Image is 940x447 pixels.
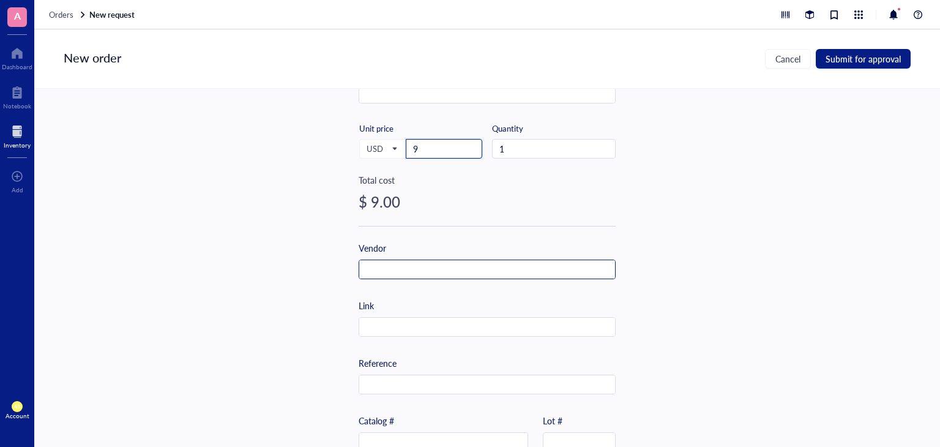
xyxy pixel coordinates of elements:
[14,8,21,23] span: A
[6,412,29,419] div: Account
[492,123,616,134] div: Quantity
[367,143,397,154] span: USD
[359,192,616,211] div: $ 9.00
[816,49,911,69] button: Submit for approval
[14,404,20,409] span: AR
[12,186,23,193] div: Add
[543,414,562,427] div: Lot #
[359,241,386,255] div: Vendor
[3,102,31,110] div: Notebook
[89,9,137,20] a: New request
[64,49,121,69] div: New order
[2,63,32,70] div: Dashboard
[775,54,800,64] span: Cancel
[359,173,616,187] div: Total cost
[4,122,31,149] a: Inventory
[2,43,32,70] a: Dashboard
[359,299,374,312] div: Link
[765,49,811,69] button: Cancel
[49,9,73,20] span: Orders
[49,9,87,20] a: Orders
[359,356,397,370] div: Reference
[359,123,436,134] div: Unit price
[826,54,901,64] span: Submit for approval
[359,414,394,427] div: Catalog #
[4,141,31,149] div: Inventory
[3,83,31,110] a: Notebook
